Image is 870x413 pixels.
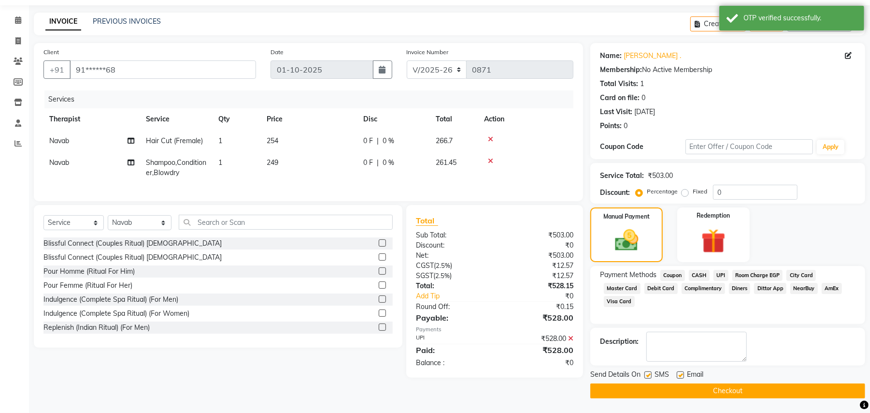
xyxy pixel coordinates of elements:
[732,270,783,281] span: Room Charge EGP
[600,121,622,131] div: Points:
[218,158,222,167] span: 1
[409,334,495,344] div: UPI
[600,107,632,117] div: Last Visit:
[49,136,69,145] span: Navab
[495,230,581,240] div: ₹503.00
[590,369,641,382] span: Send Details On
[416,216,438,226] span: Total
[640,79,644,89] div: 1
[697,211,730,220] label: Redemption
[495,302,581,312] div: ₹0.15
[624,51,681,61] a: [PERSON_NAME] .
[409,251,495,261] div: Net:
[604,283,641,294] span: Master Card
[694,226,733,256] img: _gift.svg
[70,60,256,79] input: Search by Name/Mobile/Email/Code
[713,270,728,281] span: UPI
[648,171,673,181] div: ₹503.00
[409,291,509,301] a: Add Tip
[495,251,581,261] div: ₹503.00
[363,136,373,146] span: 0 F
[495,281,581,291] div: ₹528.15
[647,187,678,196] label: Percentage
[146,136,203,145] span: Hair Cut (Fremale)
[383,136,394,146] span: 0 %
[436,136,453,145] span: 266.7
[409,271,495,281] div: ( )
[600,142,685,152] div: Coupon Code
[436,262,450,269] span: 2.5%
[409,358,495,368] div: Balance :
[600,270,656,280] span: Payment Methods
[409,312,495,324] div: Payable:
[43,108,140,130] th: Therapist
[495,334,581,344] div: ₹528.00
[495,344,581,356] div: ₹528.00
[43,266,135,277] div: Pour Homme (Ritual For Him)
[689,270,710,281] span: CASH
[43,252,222,263] div: Blissful Connect (Couples Ritual) [DEMOGRAPHIC_DATA]
[600,188,630,198] div: Discount:
[655,369,669,382] span: SMS
[600,337,639,347] div: Description:
[357,108,430,130] th: Disc
[267,158,278,167] span: 249
[603,212,650,221] label: Manual Payment
[790,283,818,294] span: NearBuy
[600,79,638,89] div: Total Visits:
[140,108,213,130] th: Service
[261,108,357,130] th: Price
[509,291,581,301] div: ₹0
[600,51,622,61] div: Name:
[435,272,450,280] span: 2.5%
[407,48,449,57] label: Invoice Number
[377,158,379,168] span: |
[363,158,373,168] span: 0 F
[43,323,150,333] div: Replenish (Indian Ritual) (For Men)
[409,261,495,271] div: ( )
[377,136,379,146] span: |
[495,358,581,368] div: ₹0
[409,344,495,356] div: Paid:
[430,108,478,130] th: Total
[729,283,751,294] span: Diners
[146,158,206,177] span: Shampoo,Conditioner,Blowdry
[43,295,178,305] div: Indulgence (Complete Spa Ritual) (For Men)
[817,140,844,154] button: Apply
[213,108,261,130] th: Qty
[409,230,495,240] div: Sub Total:
[409,240,495,251] div: Discount:
[642,93,645,103] div: 0
[693,187,707,196] label: Fixed
[93,17,161,26] a: PREVIOUS INVOICES
[660,270,685,281] span: Coupon
[271,48,284,57] label: Date
[600,65,856,75] div: No Active Membership
[608,227,646,254] img: _cash.svg
[416,325,573,334] div: Payments
[600,65,642,75] div: Membership:
[44,90,581,108] div: Services
[267,136,278,145] span: 254
[43,309,189,319] div: Indulgence (Complete Spa Ritual) (For Women)
[690,16,746,31] button: Create New
[634,107,655,117] div: [DATE]
[624,121,628,131] div: 0
[685,139,813,154] input: Enter Offer / Coupon Code
[45,13,81,30] a: INVOICE
[682,283,725,294] span: Complimentary
[604,296,635,307] span: Visa Card
[743,13,857,23] div: OTP verified successfully.
[478,108,573,130] th: Action
[43,280,132,291] div: Pour Femme (Ritual For Her)
[179,215,393,230] input: Search or Scan
[416,271,433,280] span: SGST
[822,283,842,294] span: AmEx
[43,48,59,57] label: Client
[409,302,495,312] div: Round Off:
[495,261,581,271] div: ₹12.57
[49,158,69,167] span: Navab
[416,261,434,270] span: CGST
[600,171,644,181] div: Service Total:
[383,158,394,168] span: 0 %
